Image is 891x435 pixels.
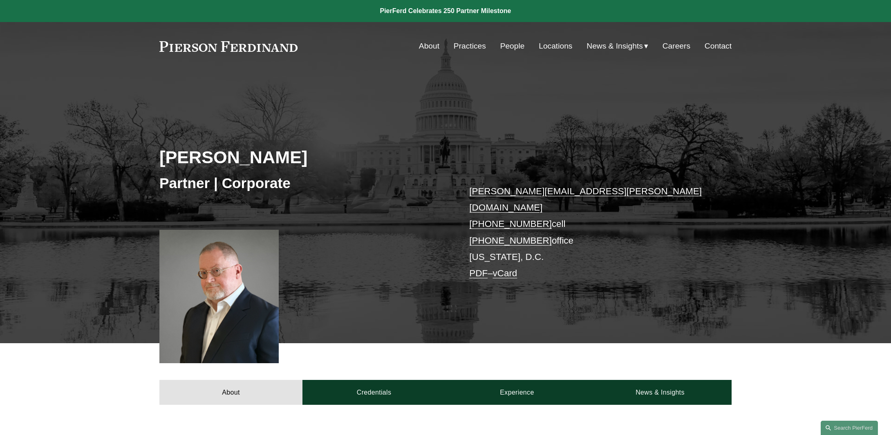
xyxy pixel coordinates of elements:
[302,380,445,404] a: Credentials
[539,38,572,54] a: Locations
[705,38,732,54] a: Contact
[821,421,878,435] a: Search this site
[469,235,552,246] a: [PHONE_NUMBER]
[454,38,486,54] a: Practices
[469,186,702,213] a: [PERSON_NAME][EMAIL_ADDRESS][PERSON_NAME][DOMAIN_NAME]
[469,268,488,278] a: PDF
[469,183,707,282] p: cell office [US_STATE], D.C. –
[419,38,439,54] a: About
[159,174,445,192] h3: Partner | Corporate
[663,38,690,54] a: Careers
[159,380,302,404] a: About
[500,38,525,54] a: People
[587,38,648,54] a: folder dropdown
[469,219,552,229] a: [PHONE_NUMBER]
[445,380,589,404] a: Experience
[589,380,732,404] a: News & Insights
[587,39,643,53] span: News & Insights
[493,268,517,278] a: vCard
[159,146,445,168] h2: [PERSON_NAME]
